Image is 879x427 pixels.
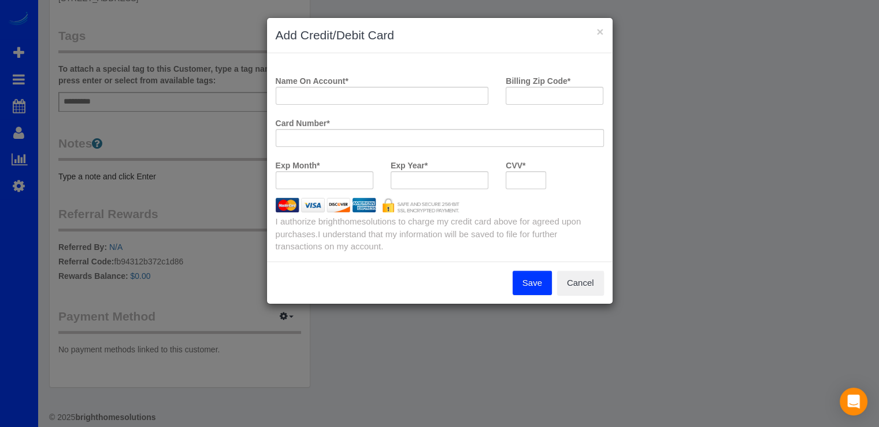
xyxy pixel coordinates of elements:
[276,156,320,171] label: Exp Month
[513,271,552,295] button: Save
[506,71,570,87] label: Billing Zip Code
[557,271,604,295] button: Cancel
[276,113,330,129] label: Card Number
[596,25,603,38] button: ×
[276,27,604,44] h3: Add Credit/Debit Card
[276,229,558,251] span: I understand that my information will be saved to file for further transactions on my account.
[840,388,867,415] div: Open Intercom Messenger
[267,215,613,252] div: I authorize brighthomesolutions to charge my credit card above for agreed upon purchases.
[276,71,348,87] label: Name On Account
[391,156,428,171] label: Exp Year
[506,156,525,171] label: CVV
[267,198,469,212] img: credit cards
